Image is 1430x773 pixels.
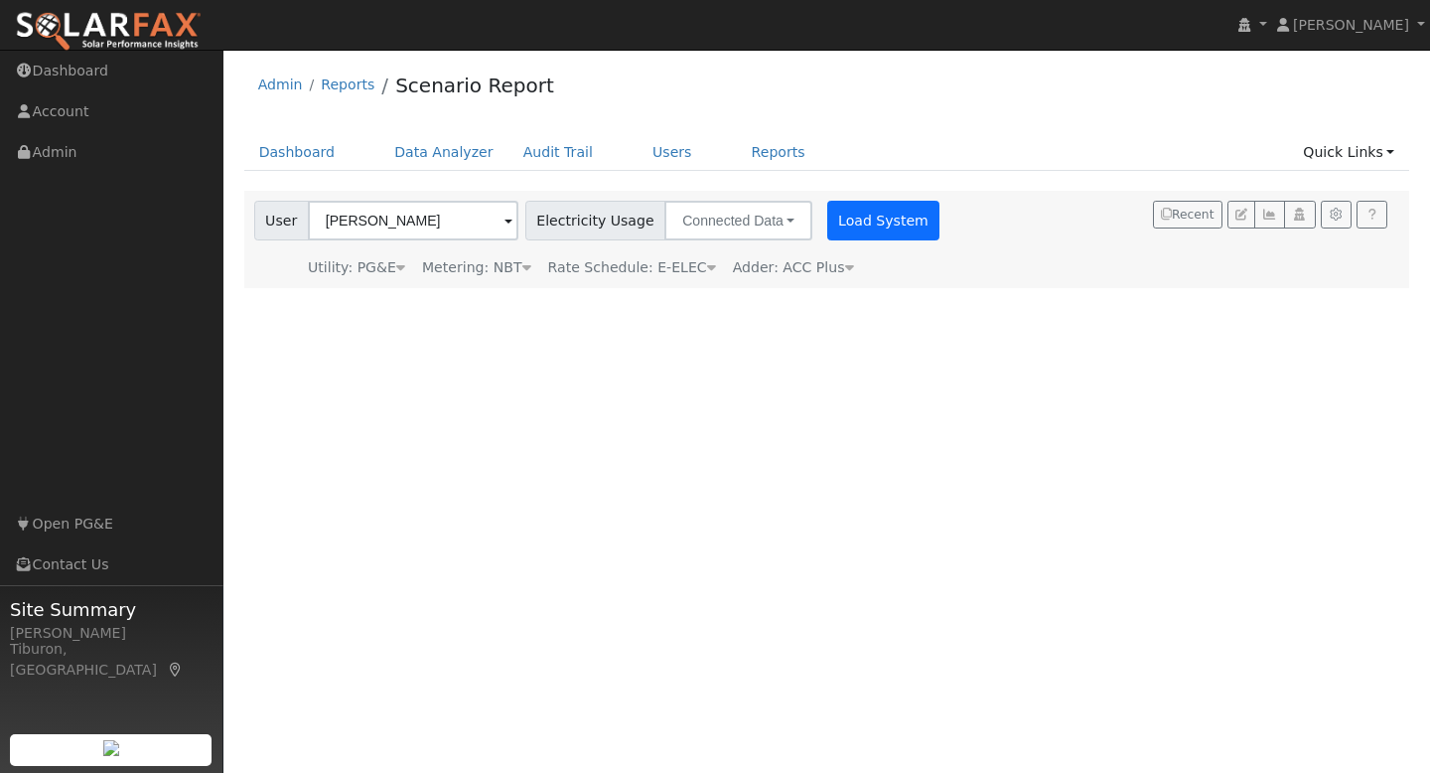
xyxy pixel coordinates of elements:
div: Tiburon, [GEOGRAPHIC_DATA] [10,639,213,681]
span: [PERSON_NAME] [1293,17,1409,33]
span: User [254,201,309,240]
div: Utility: PG&E [308,257,405,278]
div: Metering: NBT [422,257,531,278]
button: Recent [1153,201,1222,229]
a: Reports [321,77,374,92]
button: Edit User [1227,201,1255,229]
span: Site Summary [10,596,213,623]
button: Settings [1321,201,1352,229]
span: Electricity Usage [525,201,665,240]
img: SolarFax [15,11,202,53]
a: Data Analyzer [379,134,508,171]
div: Adder: ACC Plus [733,257,854,278]
button: Multi-Series Graph [1254,201,1285,229]
a: Dashboard [244,134,351,171]
a: Scenario Report [395,74,554,97]
a: Help Link [1357,201,1387,229]
a: Map [167,662,185,678]
a: Quick Links [1288,134,1409,171]
a: Admin [258,77,303,92]
img: retrieve [103,740,119,756]
a: Reports [737,134,820,171]
a: Users [638,134,707,171]
span: Alias: HETOUD [548,259,716,275]
input: Select a User [308,201,518,240]
div: [PERSON_NAME] [10,623,213,644]
a: Audit Trail [508,134,608,171]
button: Load System [827,201,940,240]
button: Login As [1284,201,1315,229]
button: Connected Data [664,201,812,240]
